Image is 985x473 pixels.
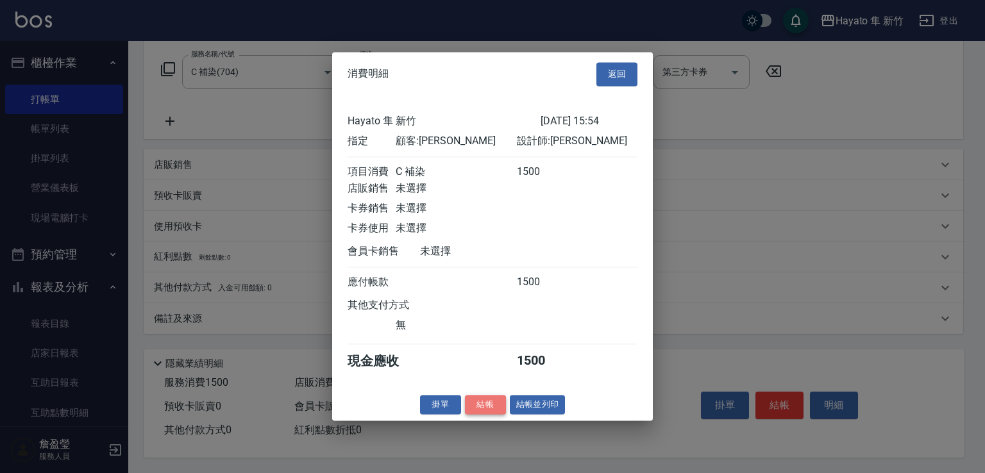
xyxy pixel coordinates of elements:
[348,353,420,370] div: 現金應收
[396,182,516,195] div: 未選擇
[348,245,420,258] div: 會員卡銷售
[348,68,389,81] span: 消費明細
[517,165,565,179] div: 1500
[420,245,541,258] div: 未選擇
[517,276,565,289] div: 1500
[396,222,516,235] div: 未選擇
[420,395,461,415] button: 掛單
[348,202,396,215] div: 卡券銷售
[396,319,516,332] div: 無
[541,115,637,128] div: [DATE] 15:54
[396,202,516,215] div: 未選擇
[348,182,396,195] div: 店販銷售
[348,299,444,312] div: 其他支付方式
[348,135,396,148] div: 指定
[517,353,565,370] div: 1500
[510,395,566,415] button: 結帳並列印
[465,395,506,415] button: 結帳
[596,62,637,86] button: 返回
[348,165,396,179] div: 項目消費
[396,135,516,148] div: 顧客: [PERSON_NAME]
[348,222,396,235] div: 卡券使用
[348,276,396,289] div: 應付帳款
[517,135,637,148] div: 設計師: [PERSON_NAME]
[396,165,516,179] div: C 補染
[348,115,541,128] div: Hayato 隼 新竹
